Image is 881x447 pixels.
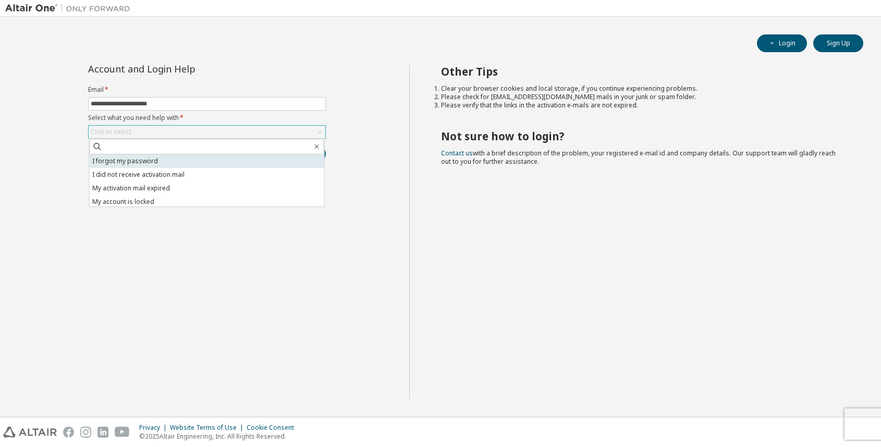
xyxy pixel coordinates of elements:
[441,149,473,158] a: Contact us
[91,128,131,136] div: Click to select
[170,424,247,432] div: Website Terms of Use
[88,114,326,122] label: Select what you need help with
[139,432,300,441] p: © 2025 Altair Engineering, Inc. All Rights Reserved.
[3,427,57,438] img: altair_logo.svg
[139,424,170,432] div: Privacy
[89,126,325,138] div: Click to select
[441,93,845,101] li: Please check for [EMAIL_ADDRESS][DOMAIN_NAME] mails in your junk or spam folder.
[757,34,807,52] button: Login
[441,101,845,110] li: Please verify that the links in the activation e-mails are not expired.
[88,86,326,94] label: Email
[813,34,863,52] button: Sign Up
[441,129,845,143] h2: Not sure how to login?
[441,65,845,78] h2: Other Tips
[115,427,130,438] img: youtube.svg
[90,154,324,168] li: I forgot my password
[80,427,91,438] img: instagram.svg
[441,84,845,93] li: Clear your browser cookies and local storage, if you continue experiencing problems.
[247,424,300,432] div: Cookie Consent
[88,65,278,73] div: Account and Login Help
[63,427,74,438] img: facebook.svg
[97,427,108,438] img: linkedin.svg
[441,149,836,166] span: with a brief description of the problem, your registered e-mail id and company details. Our suppo...
[5,3,136,14] img: Altair One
